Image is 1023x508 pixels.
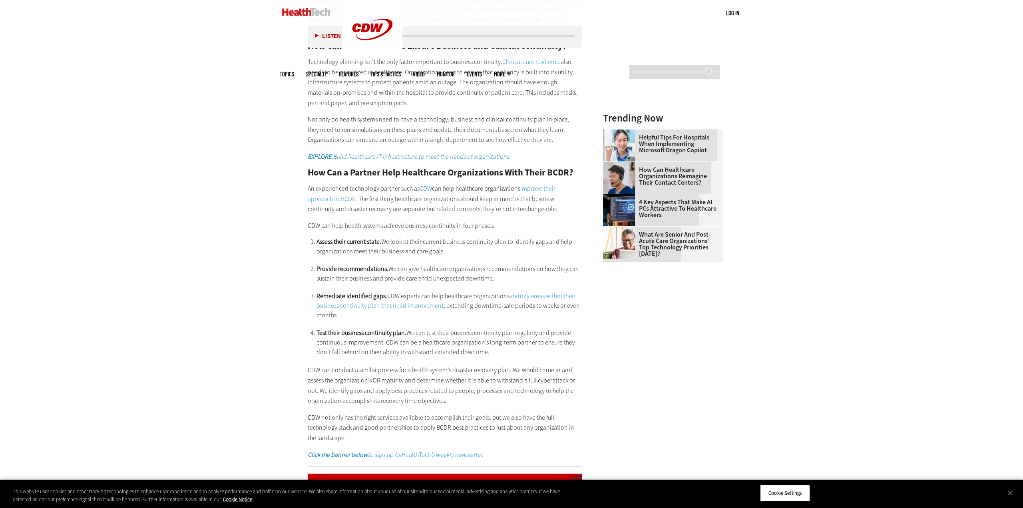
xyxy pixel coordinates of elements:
button: Close [1001,484,1019,502]
p: CDW not only has the right services available to accomplish their goals, but we also have the ful... [308,412,582,443]
p: An experienced technology partner such as can help healthcare organizations . The first thing hea... [308,183,582,214]
a: Desktop monitor with brain AI concept [603,194,639,201]
a: improve their approach to BCDR [308,184,555,203]
span: Specialty [306,71,327,77]
em: ’s weekly newsletter. [431,450,484,459]
a: Events [467,71,482,77]
a: What Are Senior and Post-Acute Care Organizations’ Top Technology Priorities [DATE]? [603,231,718,257]
a: More information about your privacy [223,496,252,503]
a: Older person using tablet [603,227,639,233]
button: Cookie Settings [760,485,810,502]
a: Clinical care resilience [502,58,561,66]
strong: Provide recommendations. [316,265,388,273]
img: Doctor using phone to dictate to tablet [603,129,635,161]
strong: Test their business continuity plan. [316,329,406,337]
strong: Remediate identified gaps. [316,292,387,300]
img: Healthcare contact center [603,162,635,194]
li: We can test their business continuity plan regularly and provide continuous improvement. CDW can ... [316,328,582,357]
a: EXPLORE:Build healthcare IT infrastructure to meet the needs of organizations. [308,152,511,161]
a: Click the banner belowto sign up forHealthTech’s weekly newsletter. [308,450,484,459]
h3: Trending Now [603,113,723,123]
div: This website uses cookies and other tracking technologies to enhance user experience and to analy... [13,488,563,503]
a: How Can Healthcare Organizations Reimagine Their Contact Centers? [603,167,718,186]
em: Build healthcare IT infrastructure to meet the needs of organizations. [308,152,511,161]
a: Tips & Tactics [370,71,401,77]
li: We look at their current business continuity plan to identify gaps and help organizations meet th... [316,237,582,256]
strong: Assess their current state. [316,237,381,246]
p: CDW can help health systems achieve business continuity in four phases: [308,221,582,231]
a: Log in [726,9,739,16]
span: More [494,71,511,77]
span: Topics [280,71,294,77]
p: Not only do health systems need to have a technology, business and clinical continuity plan in pl... [308,114,582,145]
a: Video [413,71,425,77]
li: We can give healthcare organizations recommendations on how they can sustain their business and p... [316,264,582,283]
h2: How Can a Partner Help Healthcare Organizations With Their BCDR? [308,168,582,177]
img: Desktop monitor with brain AI concept [603,194,635,226]
a: Doctor using phone to dictate to tablet [603,129,639,136]
p: CDW can conduct a similar process for a health system’s disaster recovery plan. We would come in ... [308,365,582,406]
strong: Click the banner below [308,450,368,459]
a: Helpful Tips for Hospitals When Implementing Microsoft Dragon Copilot [603,134,718,153]
li: CDW experts can help healthcare organizations , extending downtime-safe periods to weeks or even ... [316,291,582,320]
a: Healthcare contact center [603,162,639,168]
div: User menu [726,9,739,17]
a: Features [339,71,358,77]
em: to sign up for [308,450,402,459]
a: 4 Key Aspects That Make AI PCs Attractive to Healthcare Workers [603,199,718,218]
a: CDW [420,184,432,193]
a: MonITor [437,71,455,77]
img: Older person using tablet [603,227,635,259]
img: Home [282,8,330,16]
strong: EXPLORE: [308,152,333,161]
a: CDW [342,53,402,61]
